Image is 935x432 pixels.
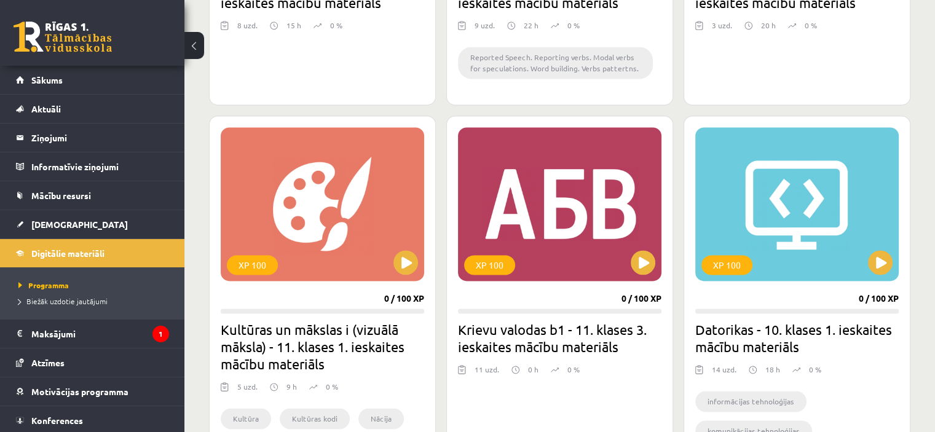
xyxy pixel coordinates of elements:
div: XP 100 [227,255,278,275]
a: Aktuāli [16,95,169,123]
span: Atzīmes [31,357,65,368]
p: 9 h [286,381,297,392]
a: Digitālie materiāli [16,239,169,267]
p: 22 h [524,20,539,31]
div: 11 uzd. [475,364,499,382]
div: 8 uzd. [237,20,258,38]
a: Atzīmes [16,348,169,377]
p: 0 % [805,20,817,31]
li: Kultūra [221,408,271,429]
legend: Ziņojumi [31,124,169,152]
a: [DEMOGRAPHIC_DATA] [16,210,169,238]
a: Motivācijas programma [16,377,169,406]
div: 14 uzd. [712,364,736,382]
span: Programma [18,280,69,290]
a: Programma [18,280,172,291]
li: Reported Speech. Reporting verbs. Modal verbs for speculations. Word building. Verbs pattertns. [458,47,653,79]
p: 0 % [809,364,821,375]
a: Maksājumi1 [16,320,169,348]
li: Nācija [358,408,404,429]
span: Aktuāli [31,103,61,114]
li: Kultūras kodi [280,408,350,429]
p: 18 h [765,364,780,375]
a: Informatīvie ziņojumi [16,152,169,181]
div: 3 uzd. [712,20,732,38]
a: Rīgas 1. Tālmācības vidusskola [14,22,112,52]
span: Motivācijas programma [31,386,128,397]
div: XP 100 [464,255,515,275]
p: 15 h [286,20,301,31]
div: 9 uzd. [475,20,495,38]
a: Mācību resursi [16,181,169,210]
legend: Informatīvie ziņojumi [31,152,169,181]
p: 0 % [330,20,342,31]
span: Biežāk uzdotie jautājumi [18,296,108,306]
span: Digitālie materiāli [31,248,105,259]
p: 0 % [567,364,580,375]
h2: Datorikas - 10. klases 1. ieskaites mācību materiāls [695,321,899,355]
li: informācijas tehnoloģijas [695,391,807,412]
span: Mācību resursi [31,190,91,201]
p: 20 h [761,20,776,31]
p: 0 % [326,381,338,392]
span: [DEMOGRAPHIC_DATA] [31,219,128,230]
a: Biežāk uzdotie jautājumi [18,296,172,307]
legend: Maksājumi [31,320,169,348]
div: 5 uzd. [237,381,258,399]
p: 0 h [528,364,539,375]
p: 0 % [567,20,580,31]
a: Sākums [16,66,169,94]
div: XP 100 [701,255,752,275]
span: Sākums [31,74,63,85]
span: Konferences [31,415,83,426]
i: 1 [152,326,169,342]
h2: Krievu valodas b1 - 11. klases 3. ieskaites mācību materiāls [458,321,661,355]
h2: Kultūras un mākslas i (vizuālā māksla) - 11. klases 1. ieskaites mācību materiāls [221,321,424,372]
a: Ziņojumi [16,124,169,152]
